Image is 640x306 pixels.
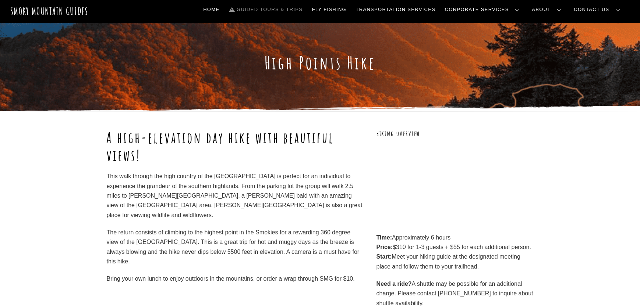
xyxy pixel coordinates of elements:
[376,233,534,272] p: Approximately 6 hours $310 for 1-3 guests + $55 for each additional person. Meet your hiking guid...
[107,52,534,73] h1: High Points Hike
[442,2,526,17] a: Corporate Services
[107,274,363,284] p: Bring your own lunch to enjoy outdoors in the mountains, or order a wrap through SMG for $10.
[200,2,222,17] a: Home
[107,172,363,220] p: This walk through the high country of the [GEOGRAPHIC_DATA] is perfect for an individual to exper...
[571,2,626,17] a: Contact Us
[376,253,392,260] strong: Start:
[376,281,412,287] strong: Need a ride?
[226,2,305,17] a: Guided Tours & Trips
[376,129,534,139] h3: Hiking Overview
[353,2,438,17] a: Transportation Services
[529,2,567,17] a: About
[309,2,349,17] a: Fly Fishing
[107,228,363,267] p: The return consists of climbing to the highest point in the Smokies for a rewarding 360 degree vi...
[376,234,392,241] strong: Time:
[376,244,393,250] strong: Price:
[107,129,363,164] h1: A high-elevation day hike with beautiful views!
[10,5,88,17] a: Smoky Mountain Guides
